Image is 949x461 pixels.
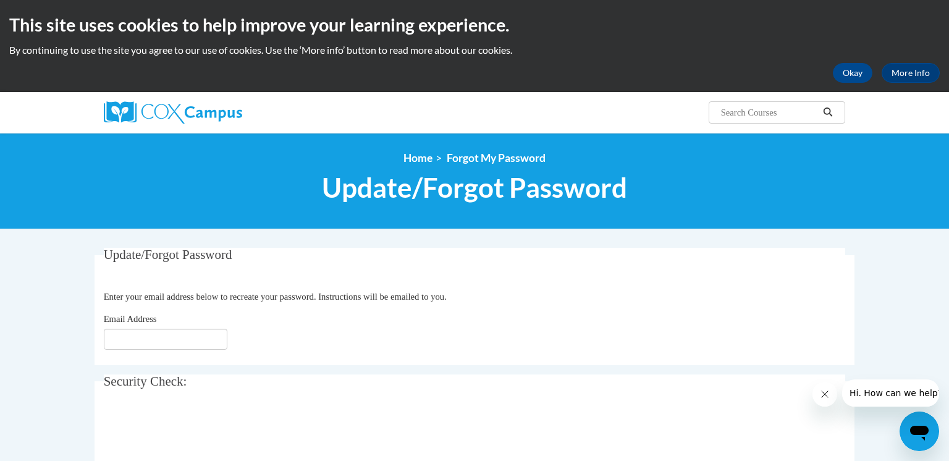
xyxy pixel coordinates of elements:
input: Email [104,329,227,350]
a: Home [403,151,432,164]
button: Okay [833,63,872,83]
span: Update/Forgot Password [322,171,627,204]
img: Cox Campus [104,101,242,124]
span: Enter your email address below to recreate your password. Instructions will be emailed to you. [104,292,447,302]
p: By continuing to use the site you agree to our use of cookies. Use the ‘More info’ button to read... [9,43,940,57]
h2: This site uses cookies to help improve your learning experience. [9,12,940,37]
span: Security Check: [104,374,187,389]
iframe: Message from company [842,379,939,407]
iframe: Close message [812,382,837,407]
iframe: reCAPTCHA [104,410,292,458]
a: Cox Campus [104,101,339,124]
button: Search [819,105,837,120]
span: Forgot My Password [447,151,546,164]
span: Hi. How can we help? [7,9,100,19]
input: Search Courses [720,105,819,120]
iframe: Button to launch messaging window [900,412,939,451]
span: Update/Forgot Password [104,247,232,262]
span: Email Address [104,314,157,324]
a: More Info [882,63,940,83]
